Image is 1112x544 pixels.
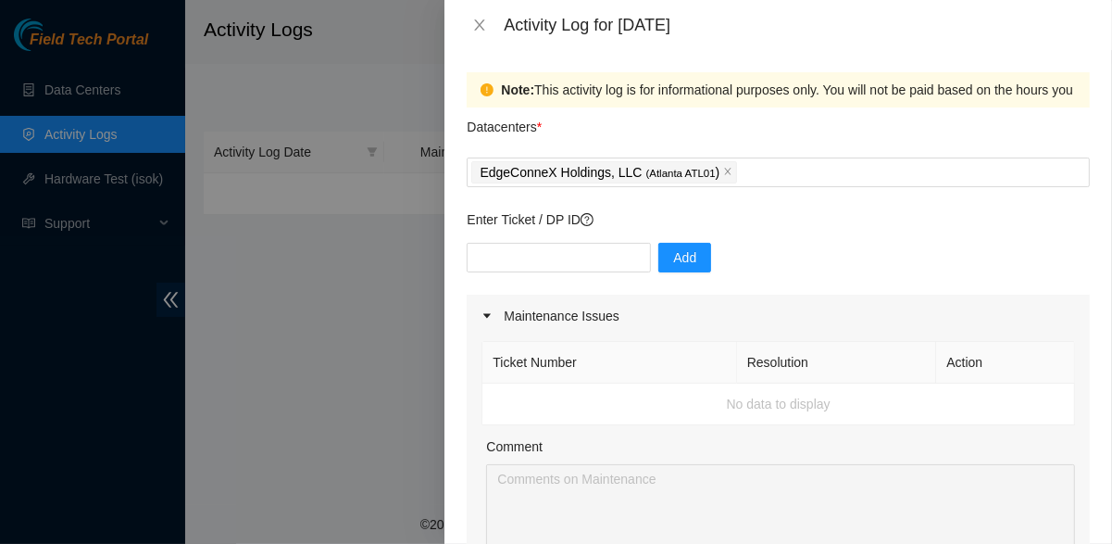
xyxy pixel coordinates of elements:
div: Activity Log for [DATE] [504,15,1090,35]
button: Close [467,17,493,34]
button: Add [658,243,711,272]
span: exclamation-circle [481,83,494,96]
span: question-circle [581,213,593,226]
span: caret-right [481,310,493,322]
label: Comment [486,436,543,457]
th: Ticket Number [482,342,736,384]
span: ( Atlanta ATL01 [645,168,715,179]
p: Enter Ticket / DP ID [467,209,1090,230]
div: Maintenance Issues [467,295,1090,337]
span: close [472,18,487,32]
th: Resolution [737,342,937,384]
th: Action [936,342,1075,384]
span: Add [673,247,696,268]
td: No data to display [482,384,1075,425]
p: Datacenters [467,108,542,137]
strong: Note: [501,80,534,100]
span: close [723,167,732,178]
p: EdgeConneX Holdings, LLC ) [480,162,719,183]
